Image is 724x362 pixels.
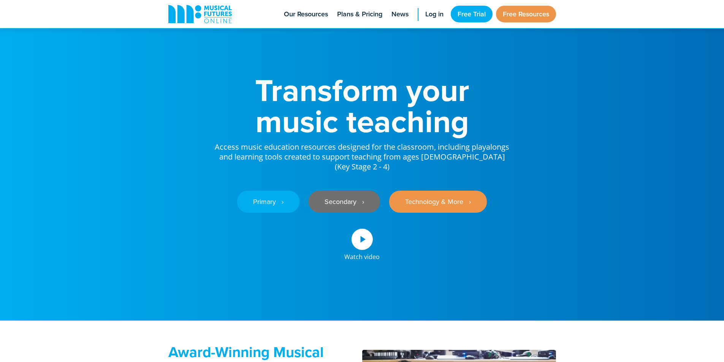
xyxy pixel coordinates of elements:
span: Log in [425,9,444,19]
a: Secondary ‎‏‏‎ ‎ › [309,191,380,213]
a: Free Trial [451,6,493,22]
span: News [391,9,409,19]
span: Plans & Pricing [337,9,382,19]
span: Our Resources [284,9,328,19]
a: Technology & More ‎‏‏‎ ‎ › [389,191,487,213]
a: Free Resources [496,6,556,22]
p: Access music education resources designed for the classroom, including playalongs and learning to... [214,137,510,172]
h1: Transform your music teaching [214,74,510,137]
a: Primary ‎‏‏‎ ‎ › [237,191,299,213]
div: Watch video [344,250,380,260]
